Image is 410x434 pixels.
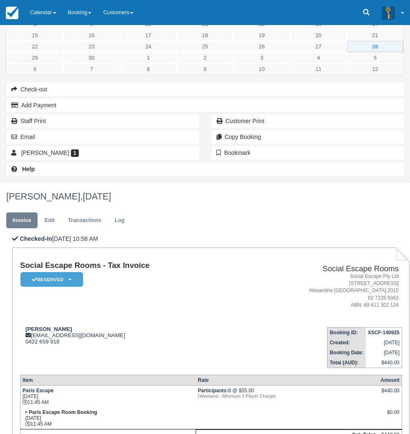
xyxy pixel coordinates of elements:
[7,63,63,75] a: 6
[234,41,290,52] a: 26
[380,388,399,400] div: $440.00
[7,52,63,63] a: 29
[290,63,347,75] a: 11
[368,330,400,336] strong: XSCF-140925
[234,52,290,63] a: 3
[120,52,177,63] a: 1
[290,30,347,41] a: 20
[242,265,399,273] h2: Social Escape Rooms
[29,409,97,415] strong: Paris Escape Room Booking
[63,52,120,63] a: 30
[347,41,404,52] a: 28
[6,192,404,202] h1: [PERSON_NAME],
[347,52,404,63] a: 5
[327,338,366,348] th: Created:
[177,30,234,41] a: 18
[25,326,72,332] strong: [PERSON_NAME]
[327,327,366,338] th: Booking ID:
[198,394,376,399] em: (Weekend - Minimum 3 Player Charge)
[177,63,234,75] a: 9
[6,130,199,144] button: Email
[290,52,347,63] a: 4
[327,358,366,368] th: Total (AUD):
[378,375,402,385] th: Amount
[20,326,239,345] div: [EMAIL_ADDRESS][DOMAIN_NAME] 0422 659 918
[23,388,54,394] strong: Paris Escape
[38,212,61,229] a: Edit
[198,388,228,394] strong: Participants
[20,272,83,287] em: Reserved
[63,41,120,52] a: 23
[366,338,402,348] td: [DATE]
[177,41,234,52] a: 25
[20,385,196,407] td: [DATE] 11:45 AM
[120,63,177,75] a: 8
[366,348,402,358] td: [DATE]
[20,272,80,287] a: Reserved
[120,30,177,41] a: 17
[22,166,35,172] b: Help
[234,30,290,41] a: 19
[63,30,120,41] a: 16
[83,191,111,202] span: [DATE]
[6,98,404,112] button: Add Payment
[7,30,63,41] a: 15
[20,375,196,385] th: Item
[380,409,399,422] div: $0.00
[62,212,108,229] a: Transactions
[20,407,196,429] td: [DATE] 11:45 AM
[7,41,63,52] a: 22
[6,7,18,19] img: checkfront-main-nav-mini-logo.png
[347,30,404,41] a: 21
[211,130,404,144] button: Copy Booking
[347,63,404,75] a: 12
[21,149,69,156] span: [PERSON_NAME]
[20,261,239,270] h1: Social Escape Rooms - Tax Invoice
[211,146,404,159] button: Bookmark
[12,235,410,243] p: [DATE] 10:58 AM
[382,6,395,19] img: A3
[290,41,347,52] a: 27
[71,149,79,157] span: 1
[6,162,404,176] a: Help
[211,114,404,128] a: Customer Print
[6,83,404,96] button: Check-out
[108,212,131,229] a: Log
[6,212,38,229] a: Invoice
[6,114,199,128] a: Staff Print
[63,63,120,75] a: 7
[327,348,366,358] th: Booking Date:
[366,358,402,368] td: $440.00
[20,235,52,242] b: Checked-In
[120,41,177,52] a: 24
[196,375,378,385] th: Rate
[196,385,378,407] td: 8 @ $55.00
[6,146,199,159] a: [PERSON_NAME] 1
[242,273,399,309] address: Social Escape Pty Ltd [STREET_ADDRESS] Alexandria [GEOGRAPHIC_DATA] 2015 02 7228 9363 ABN: 69 611...
[234,63,290,75] a: 10
[177,52,234,63] a: 2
